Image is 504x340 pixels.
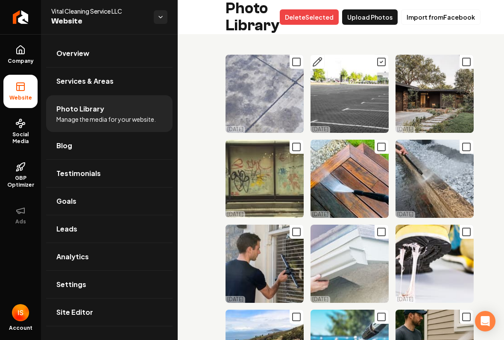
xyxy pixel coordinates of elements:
p: [DATE] [227,126,243,133]
span: Services & Areas [56,76,114,86]
p: [DATE] [397,126,413,133]
span: Photo Library [56,104,104,114]
button: Open user button [12,304,29,321]
img: Modern home exterior surrounded by lush landscaping and stone pathways under clear sky. [396,55,474,133]
span: Ads [12,218,29,225]
span: GBP Optimizer [3,175,38,188]
a: Leads [46,215,173,243]
p: [DATE] [227,211,243,218]
span: Account [9,325,32,331]
img: Person using a pressure washer to clean a stone border with gravel landscaping. [396,140,474,218]
a: Social Media [3,111,38,152]
span: Company [4,58,37,64]
span: Manage the media for your website. [56,115,156,123]
div: Open Intercom Messenger [475,311,495,331]
span: Website [6,94,35,101]
span: Site Editor [56,307,93,317]
img: Urban street scene featuring a pedestrian walking past a graffiti-covered storefront window. [226,140,304,218]
span: Vital Cleaning Service LLC [51,7,147,15]
a: Site Editor [46,299,173,326]
img: Isaac Salgado [12,304,29,321]
img: Rebolt Logo [13,10,29,24]
img: Empty parking lot with marked spaces and trees lining the background on a sunny day. [311,55,389,133]
p: [DATE] [312,296,328,303]
a: GBP Optimizer [3,155,38,195]
span: Blog [56,141,72,151]
a: Settings [46,271,173,298]
a: Testimonials [46,160,173,187]
a: Overview [46,40,173,67]
span: Analytics [56,252,89,262]
span: Social Media [3,131,38,145]
span: Settings [56,279,86,290]
img: Chewing gum stuck to the sole of a colorful sneaker, highlighting a common mess. [396,225,474,303]
a: Goals [46,188,173,215]
img: Man cleaning window blinds with a squeegee, showcasing effective window maintenance. [226,225,304,303]
span: Goals [56,196,76,206]
button: DeleteSelected [280,9,339,25]
img: Concrete pavement with water stains and marks, showcasing a weathered texture. [226,55,304,133]
button: Ads [3,199,38,232]
span: Leads [56,224,77,234]
a: Analytics [46,243,173,270]
span: Website [51,15,147,27]
p: [DATE] [397,211,413,218]
p: [DATE] [397,296,413,303]
p: [DATE] [227,296,243,303]
button: Import fromFacebook [401,9,481,25]
a: Services & Areas [46,67,173,95]
p: [DATE] [312,211,328,218]
a: Blog [46,132,173,159]
span: Overview [56,48,89,59]
p: [DATE] [312,126,328,133]
img: Pressure washing wooden deck with water jet, removing dirt and grime. Outdoor cleaning solution. [311,140,389,218]
button: Upload Photos [342,9,398,25]
a: Company [3,38,38,71]
img: Person installing a gray gutter on a home's eavestrough for water drainage efficiency. [311,225,389,303]
span: Testimonials [56,168,101,179]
